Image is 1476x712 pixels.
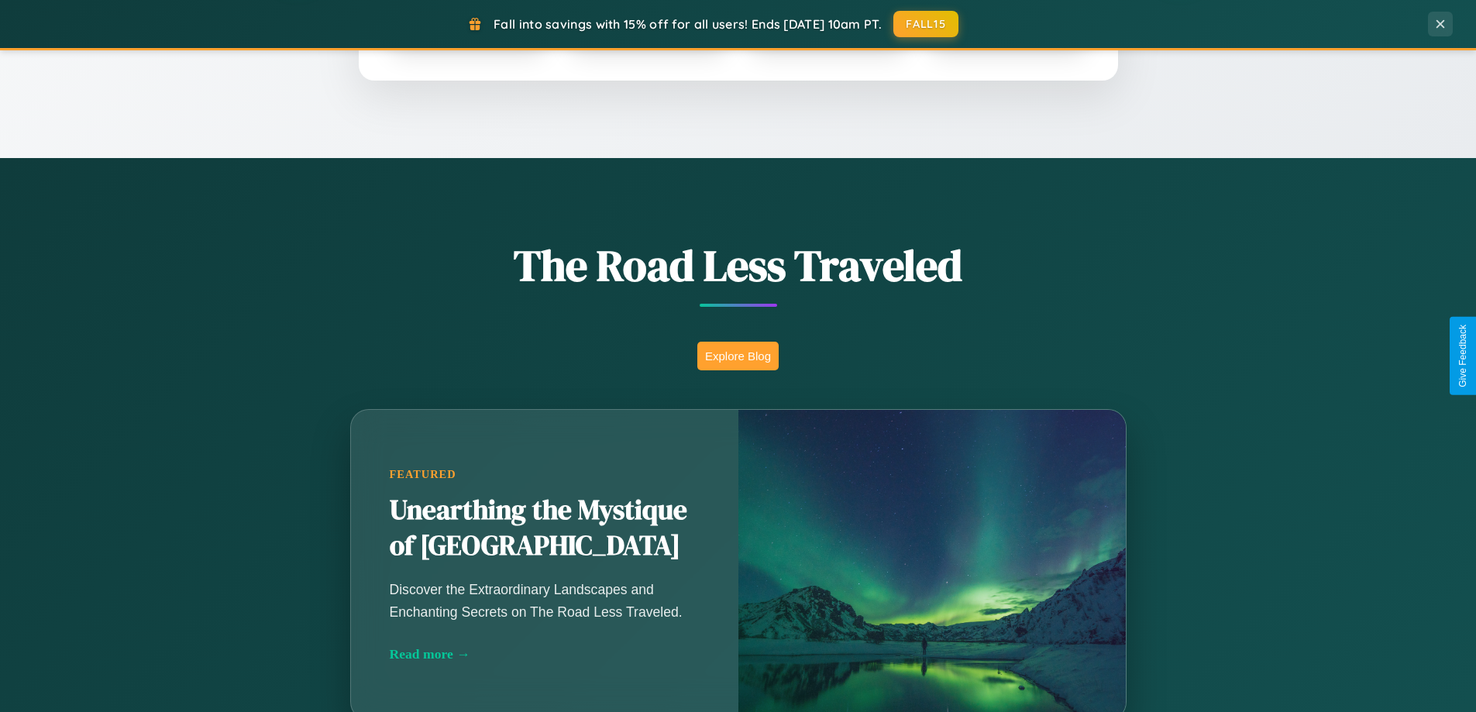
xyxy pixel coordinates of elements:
h2: Unearthing the Mystique of [GEOGRAPHIC_DATA] [390,493,700,564]
p: Discover the Extraordinary Landscapes and Enchanting Secrets on The Road Less Traveled. [390,579,700,622]
div: Featured [390,468,700,481]
button: Explore Blog [697,342,779,370]
span: Fall into savings with 15% off for all users! Ends [DATE] 10am PT. [494,16,882,32]
button: FALL15 [893,11,958,37]
div: Read more → [390,646,700,662]
div: Give Feedback [1457,325,1468,387]
h1: The Road Less Traveled [274,236,1203,295]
